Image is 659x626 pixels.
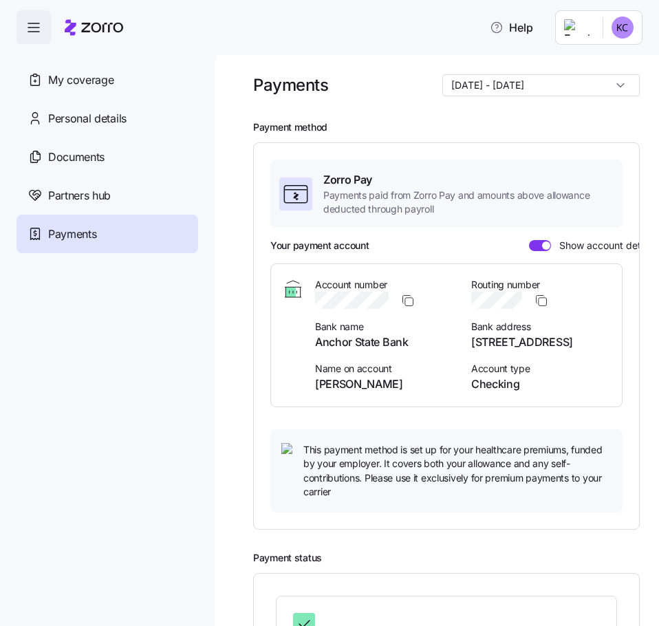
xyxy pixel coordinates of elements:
[253,552,640,565] h2: Payment status
[471,278,611,292] span: Routing number
[253,74,328,96] h1: Payments
[48,149,105,166] span: Documents
[281,443,298,460] img: icon bulb
[315,334,455,351] span: Anchor State Bank
[315,376,455,393] span: [PERSON_NAME]
[253,121,640,134] h2: Payment method
[48,72,114,89] span: My coverage
[48,226,96,243] span: Payments
[323,188,622,217] span: Payments paid from Zorro Pay and amounts above allowance deducted through payroll
[471,362,611,376] span: Account type
[315,362,455,376] span: Name on account
[17,61,198,99] a: My coverage
[490,19,533,36] span: Help
[48,187,111,204] span: Partners hub
[270,239,369,252] h3: Your payment account
[479,14,544,41] button: Help
[471,376,611,393] span: Checking
[564,19,592,36] img: Employer logo
[17,176,198,215] a: Partners hub
[303,443,612,499] span: This payment method is set up for your healthcare premiums, funded by your employer. It covers bo...
[48,110,127,127] span: Personal details
[551,240,656,251] span: Show account details
[17,99,198,138] a: Personal details
[323,171,622,188] span: Zorro Pay
[471,320,611,334] span: Bank address
[17,138,198,176] a: Documents
[471,334,611,351] span: [STREET_ADDRESS]
[315,278,455,292] span: Account number
[17,215,198,253] a: Payments
[612,17,634,39] img: f9b0663b2cc9c7fca8d2c6ad09d17531
[315,320,455,334] span: Bank name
